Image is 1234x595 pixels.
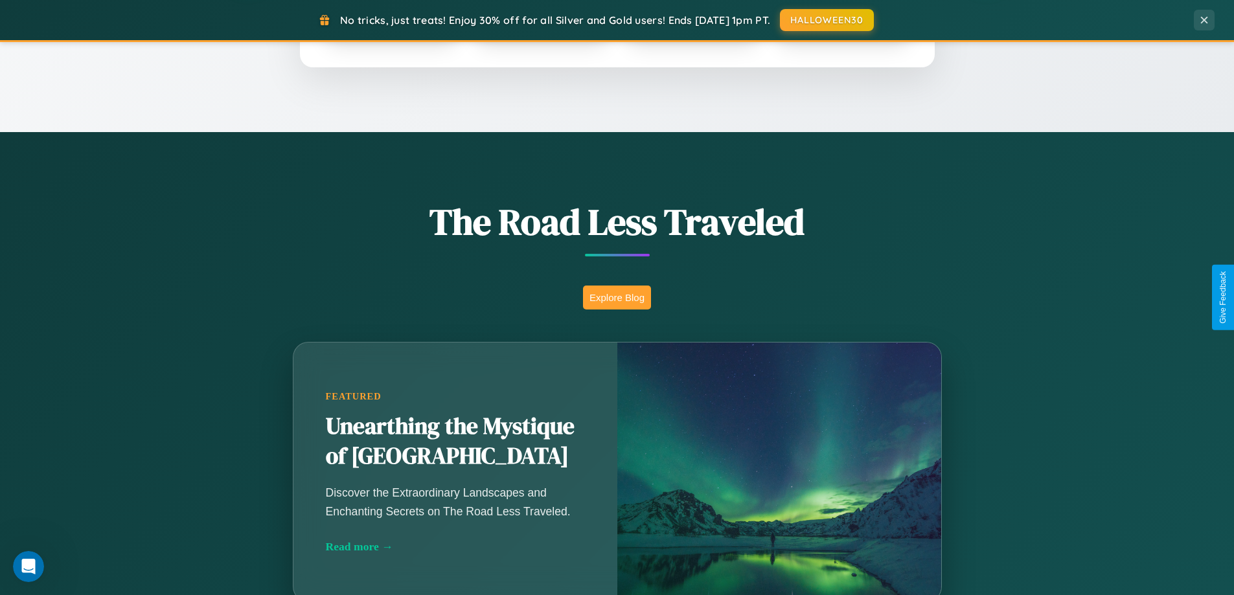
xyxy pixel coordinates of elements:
span: No tricks, just treats! Enjoy 30% off for all Silver and Gold users! Ends [DATE] 1pm PT. [340,14,770,27]
button: Explore Blog [583,286,651,309]
p: Discover the Extraordinary Landscapes and Enchanting Secrets on The Road Less Traveled. [326,484,585,520]
div: Read more → [326,540,585,554]
div: Give Feedback [1218,271,1228,324]
iframe: Intercom live chat [13,551,44,582]
button: HALLOWEEN30 [780,9,874,31]
h2: Unearthing the Mystique of [GEOGRAPHIC_DATA] [326,412,585,471]
h1: The Road Less Traveled [229,197,1006,247]
div: Featured [326,391,585,402]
